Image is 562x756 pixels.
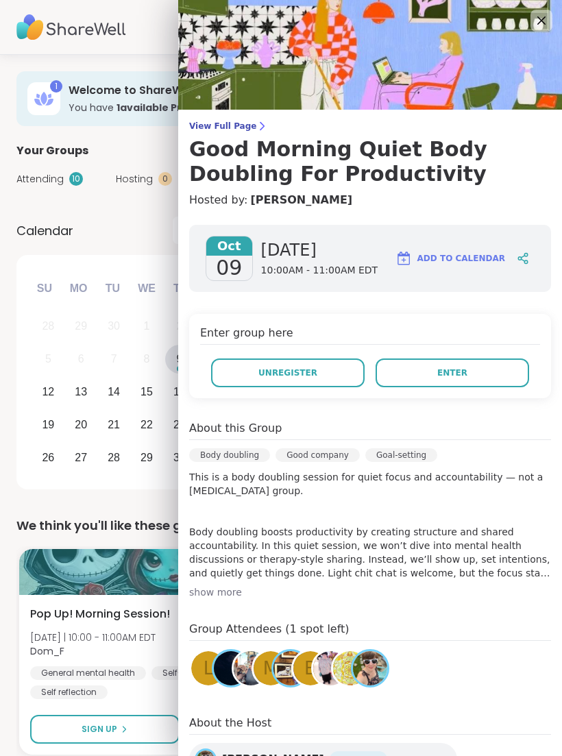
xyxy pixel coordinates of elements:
div: General mental health [30,666,146,680]
span: Unregister [258,367,317,379]
span: Hosting [116,172,153,186]
img: VictoriaAndDoggie [234,651,268,685]
div: 16 [173,382,186,401]
div: 29 [75,317,87,335]
img: CreativeForce [333,651,367,685]
a: View Full PageGood Morning Quiet Body Doubling For Productivity [189,121,551,186]
a: Adrienne_QueenOfTheDawn [351,649,389,687]
div: Not available Sunday, October 5th, 2025 [34,345,63,374]
div: Th [166,273,196,304]
div: Not available Tuesday, October 7th, 2025 [99,345,129,374]
div: 2 [176,317,182,335]
div: 1 [50,80,62,93]
div: month 2025-10 [32,310,261,474]
div: 5 [45,350,51,368]
span: Oct [206,236,252,256]
span: Calendar [16,221,73,240]
div: 19 [42,415,54,434]
button: Add to Calendar [389,242,511,275]
h4: About this Group [189,420,282,437]
a: [PERSON_NAME] [250,192,352,208]
div: 12 [42,382,54,401]
div: 30 [173,448,186,467]
div: Choose Wednesday, October 15th, 2025 [132,378,162,407]
img: ShareWell Logomark [395,250,412,267]
div: Not available Monday, September 29th, 2025 [66,312,96,341]
div: 28 [108,448,120,467]
div: 1 [144,317,150,335]
a: M [252,649,290,687]
span: Enter [437,367,467,379]
div: 27 [75,448,87,467]
h4: Hosted by: [189,192,551,208]
span: [DATE] | 10:00 - 11:00AM EDT [30,631,156,644]
div: Body doubling [189,448,270,462]
div: 21 [108,415,120,434]
img: Adrienne_QueenOfTheDawn [353,651,387,685]
div: 6 [78,350,84,368]
h4: About the Host [189,715,551,735]
div: 0 [158,172,172,186]
div: Choose Tuesday, October 14th, 2025 [99,378,129,407]
div: 22 [140,415,153,434]
a: L [189,649,228,687]
div: Good company [276,448,360,462]
span: Pop Up! Morning Session! [30,606,170,622]
div: Choose Tuesday, October 28th, 2025 [99,443,129,472]
div: Not available Monday, October 6th, 2025 [66,345,96,374]
button: Unregister [211,358,365,387]
div: Choose Monday, October 27th, 2025 [66,443,96,472]
span: M [263,655,278,682]
div: Goal-setting [365,448,437,462]
div: Not available Wednesday, October 8th, 2025 [132,345,162,374]
div: 8 [144,350,150,368]
span: 09 [216,256,242,280]
div: 13 [75,382,87,401]
div: We [132,273,162,304]
div: Not available Sunday, September 28th, 2025 [34,312,63,341]
div: 26 [42,448,54,467]
div: Choose Thursday, October 23rd, 2025 [165,410,195,439]
div: Self reflection [30,685,108,699]
div: 15 [140,382,153,401]
b: Dom_F [30,644,64,658]
div: We think you'll like these groups [16,516,546,535]
div: Su [29,273,60,304]
a: B [291,649,330,687]
div: Choose Wednesday, October 29th, 2025 [132,443,162,472]
button: Enter [376,358,529,387]
div: show more [189,585,551,599]
span: Add to Calendar [417,252,505,265]
span: Sign Up [82,723,117,735]
div: Not available Thursday, October 2nd, 2025 [165,312,195,341]
div: 9 [176,350,182,368]
div: 7 [111,350,117,368]
h3: You have to book a coaching group. [69,101,406,114]
div: Not available Tuesday, September 30th, 2025 [99,312,129,341]
div: 23 [173,415,186,434]
img: QueenOfTheNight [214,651,248,685]
div: 14 [108,382,120,401]
a: AmberWolffWizard [271,649,310,687]
h4: Enter group here [200,325,540,345]
b: 1 available Pro credit [117,101,223,114]
h4: Group Attendees (1 spot left) [189,621,551,641]
button: Sign Up [30,715,180,744]
a: Recovery [311,649,350,687]
span: B [304,655,317,682]
p: This is a body doubling session for quiet focus and accountability — not a [MEDICAL_DATA] group. ... [189,470,551,580]
span: 10:00AM - 11:00AM EDT [261,264,378,278]
div: Choose Sunday, October 19th, 2025 [34,410,63,439]
div: Choose Sunday, October 12th, 2025 [34,378,63,407]
div: 29 [140,448,153,467]
h3: Welcome to ShareWell [69,83,406,98]
span: Attending [16,172,64,186]
div: Choose Thursday, October 16th, 2025 [165,378,195,407]
img: ShareWell Nav Logo [16,3,126,51]
div: Choose Sunday, October 26th, 2025 [34,443,63,472]
span: L [204,655,214,682]
div: Choose Monday, October 20th, 2025 [66,410,96,439]
img: AmberWolffWizard [273,651,308,685]
div: Not available Wednesday, October 1st, 2025 [132,312,162,341]
a: VictoriaAndDoggie [232,649,270,687]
